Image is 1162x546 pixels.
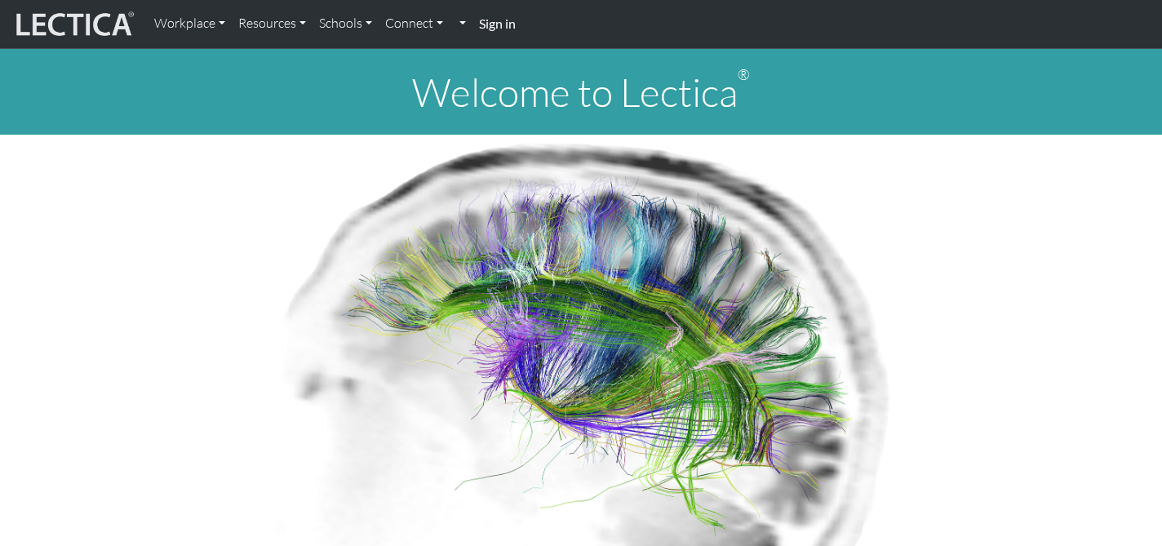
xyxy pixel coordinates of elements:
[148,7,232,41] a: Workplace
[379,7,450,41] a: Connect
[472,7,522,42] a: Sign in
[12,9,135,40] img: lecticalive
[479,16,516,31] strong: Sign in
[313,7,379,41] a: Schools
[738,65,750,83] sup: ®
[232,7,313,41] a: Resources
